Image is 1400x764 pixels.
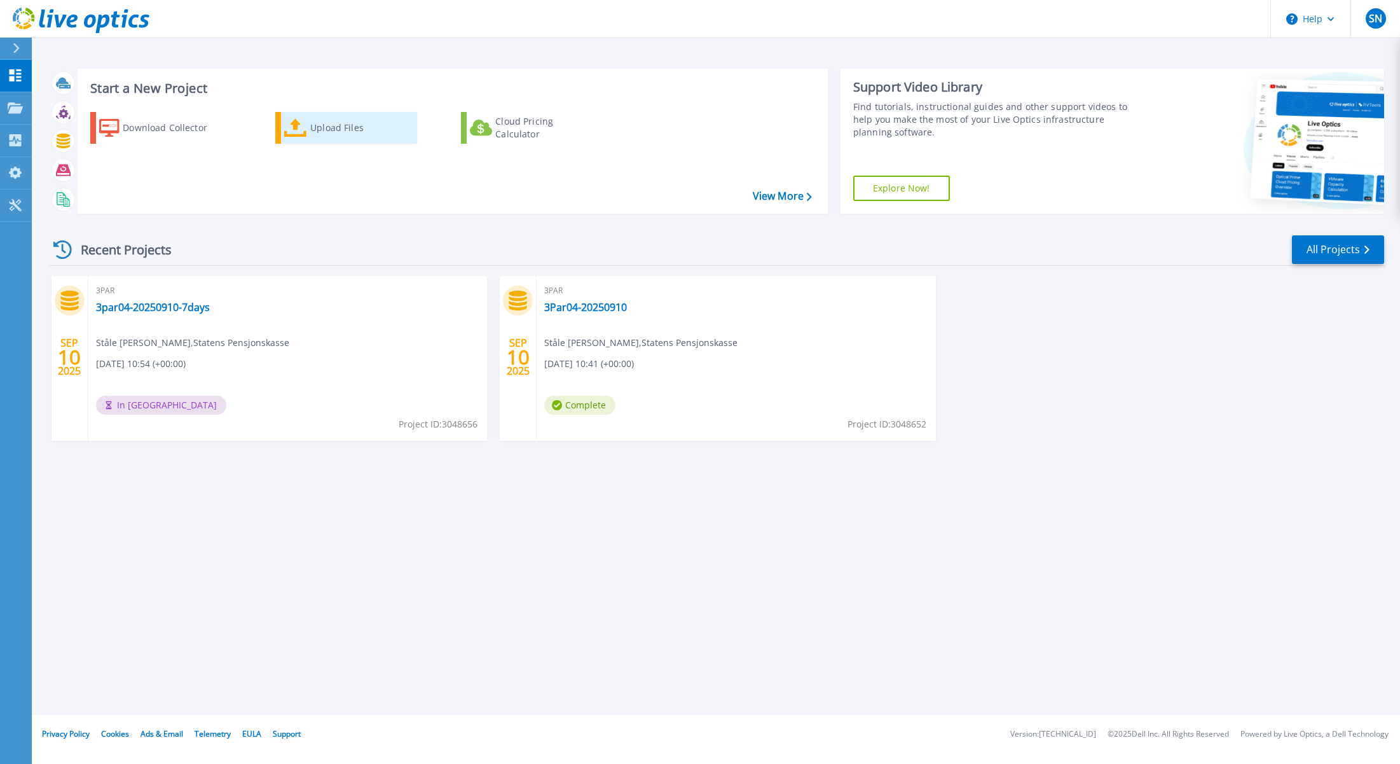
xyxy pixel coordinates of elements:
[123,115,224,141] div: Download Collector
[544,336,738,350] span: Ståle [PERSON_NAME] , Statens Pensjonskasse
[544,301,627,314] a: 3Par04-20250910
[753,190,812,202] a: View More
[90,112,232,144] a: Download Collector
[49,234,189,265] div: Recent Projects
[96,284,479,298] span: 3PAR
[853,101,1132,139] div: Find tutorials, instructional guides and other support videos to help you make the most of your L...
[506,334,530,380] div: SEP 2025
[507,352,530,363] span: 10
[242,728,261,739] a: EULA
[544,284,928,298] span: 3PAR
[544,396,615,415] span: Complete
[1369,13,1382,24] span: SN
[195,728,231,739] a: Telemetry
[1240,730,1389,739] li: Powered by Live Optics, a Dell Technology
[310,115,412,141] div: Upload Files
[42,728,90,739] a: Privacy Policy
[101,728,129,739] a: Cookies
[399,417,477,431] span: Project ID: 3048656
[141,728,183,739] a: Ads & Email
[461,112,603,144] a: Cloud Pricing Calculator
[495,115,597,141] div: Cloud Pricing Calculator
[96,336,289,350] span: Ståle [PERSON_NAME] , Statens Pensjonskasse
[96,301,210,314] a: 3par04-20250910-7days
[273,728,301,739] a: Support
[848,417,926,431] span: Project ID: 3048652
[1108,730,1229,739] li: © 2025 Dell Inc. All Rights Reserved
[1010,730,1096,739] li: Version: [TECHNICAL_ID]
[96,357,186,371] span: [DATE] 10:54 (+00:00)
[853,79,1132,95] div: Support Video Library
[58,352,81,363] span: 10
[1292,235,1384,264] a: All Projects
[96,396,226,415] span: In [GEOGRAPHIC_DATA]
[853,176,950,201] a: Explore Now!
[544,357,634,371] span: [DATE] 10:41 (+00:00)
[90,81,811,95] h3: Start a New Project
[275,112,417,144] a: Upload Files
[57,334,81,380] div: SEP 2025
